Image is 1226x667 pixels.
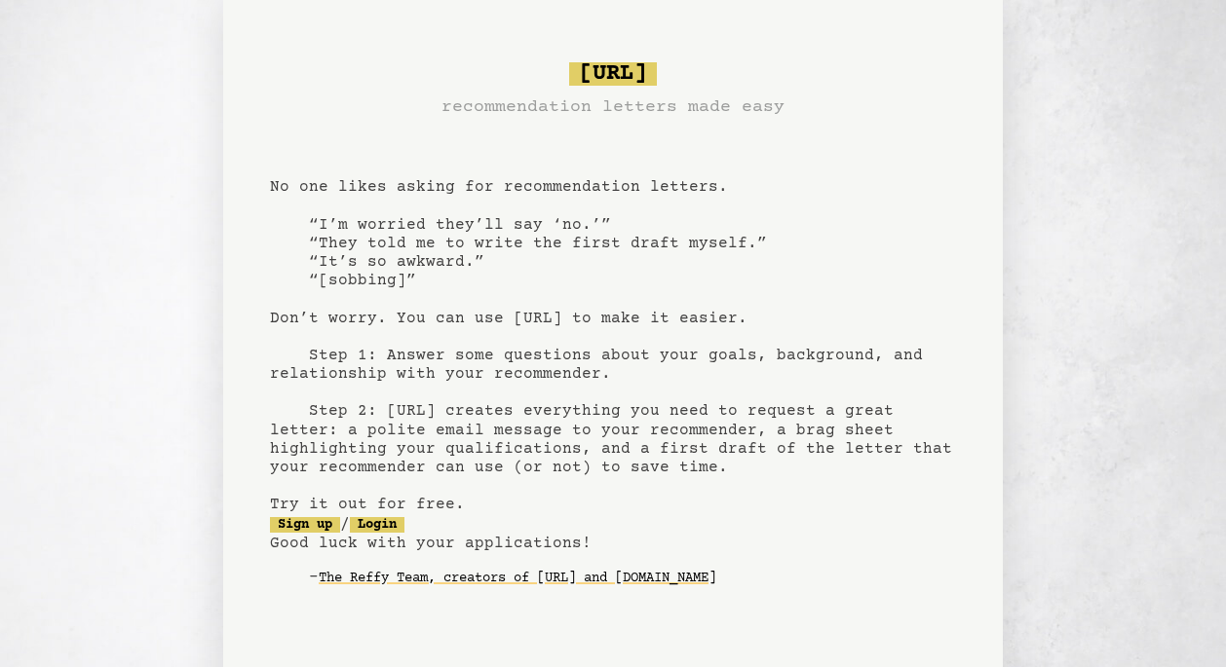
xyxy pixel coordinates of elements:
a: The Reffy Team, creators of [URL] and [DOMAIN_NAME] [319,563,716,594]
h3: recommendation letters made easy [441,93,785,121]
a: Sign up [270,517,340,533]
a: Login [350,517,404,533]
span: [URL] [569,62,657,86]
div: - [309,569,956,588]
pre: No one likes asking for recommendation letters. “I’m worried they’ll say ‘no.’” “They told me to ... [270,55,956,625]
